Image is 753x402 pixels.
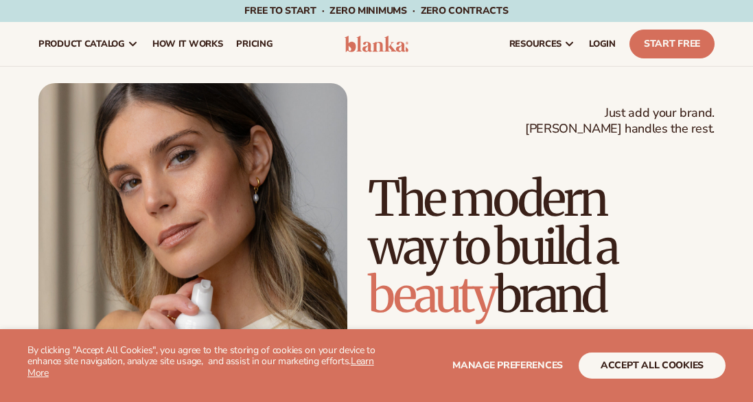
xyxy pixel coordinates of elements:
span: How It Works [152,38,223,49]
a: product catalog [32,22,146,66]
span: Free to start · ZERO minimums · ZERO contracts [244,4,508,17]
a: LOGIN [582,22,623,66]
span: pricing [236,38,273,49]
span: Just add your brand. [PERSON_NAME] handles the rest. [525,105,715,137]
img: logo [345,36,408,52]
a: pricing [229,22,279,66]
a: Learn More [27,355,374,379]
a: resources [502,22,582,66]
span: product catalog [38,38,125,49]
a: Start Free [629,30,715,58]
button: Manage preferences [452,353,563,379]
span: LOGIN [589,38,616,49]
span: beauty [368,265,495,325]
span: Manage preferences [452,359,563,372]
span: resources [509,38,561,49]
button: accept all cookies [579,353,726,379]
p: By clicking "Accept All Cookies", you agree to the storing of cookies on your device to enhance s... [27,345,377,379]
a: How It Works [146,22,230,66]
h1: The modern way to build a brand [368,175,715,319]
